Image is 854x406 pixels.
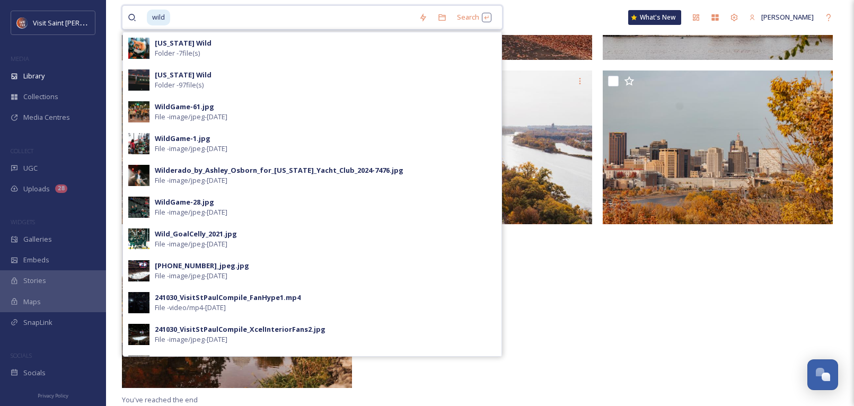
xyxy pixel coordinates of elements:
img: f53ea4d8-68fa-4546-b162-45debad77134.jpg [128,197,149,218]
div: [PHONE_NUMBER]_jpeg.jpg [155,261,249,271]
span: File - image/jpeg - [DATE] [155,144,227,154]
img: FallPhoto_STP (10).jpg [122,70,352,224]
span: File - image/jpeg - [DATE] [155,112,227,122]
span: Uploads [23,184,50,194]
img: b78c6fd5-9347-4370-b1d5-e95a7eff68dc.jpg [128,165,149,186]
div: WildGame-28.jpg [155,197,214,207]
img: 27113c04-795a-4de9-b28b-1a9d78e6cca8.jpg [128,38,149,59]
img: 46699d95-4378-45ed-973d-ae438f5ddd52.jpg [128,101,149,122]
img: Visit%20Saint%20Paul%20Updated%20Profile%20Image.jpg [17,17,28,28]
strong: [US_STATE] Wild [155,70,212,80]
span: Privacy Policy [38,392,68,399]
span: Media Centres [23,112,70,122]
img: 2f616725-e4be-42c5-a75f-0673d79864dd.jpg [128,228,149,250]
div: 28 [55,184,67,193]
span: File - image/jpeg - [DATE] [155,175,227,186]
img: 97fe7884-ab4d-46f6-be60-d75d903b9402.jpg [128,260,149,281]
span: MEDIA [11,55,29,63]
span: COLLECT [11,147,33,155]
img: 4fc2fd57-b1dc-4069-9caa-4ba272c0e4e1.jpg [128,356,149,377]
div: WildGame-61.jpg [155,102,214,112]
div: Wild_GoalCelly_2021.jpg [155,229,237,239]
div: Search [452,7,497,28]
span: Library [23,71,45,81]
span: Socials [23,368,46,378]
span: Stories [23,276,46,286]
span: Embeds [23,255,49,265]
span: wild [147,10,170,25]
button: Open Chat [807,359,838,390]
a: [PERSON_NAME] [744,7,819,28]
span: Folder - 7 file(s) [155,48,200,58]
div: WildGame-1.jpg [155,134,210,144]
span: Collections [23,92,58,102]
img: e6abd09d-ee65-4c38-90ac-59527a706739.jpg [128,133,149,154]
img: a152f65c-d596-4f92-a2a3-25c55e39f139.jpg [128,324,149,345]
img: 7S8A3978.jpg [122,235,352,389]
a: Privacy Policy [38,389,68,401]
span: [PERSON_NAME] [761,12,814,22]
span: File - image/jpeg - [DATE] [155,271,227,281]
span: UGC [23,163,38,173]
span: You've reached the end [122,395,198,404]
span: File - image/jpeg - [DATE] [155,207,227,217]
img: FallPhoto_STP (3).jpg [603,70,833,224]
span: File - video/mp4 - [DATE] [155,303,226,313]
a: What's New [628,10,681,25]
div: 241030_VisitStPaulCompile_FanHype1.mp4 [155,293,301,303]
img: 5720d1e6-6122-4697-8ae1-d4ff19c13f46.jpg [128,69,149,91]
span: File - image/jpeg - [DATE] [155,239,227,249]
span: WIDGETS [11,218,35,226]
span: File - image/jpeg - [DATE] [155,334,227,345]
span: Folder - 97 file(s) [155,80,204,90]
span: Galleries [23,234,52,244]
span: SOCIALS [11,351,32,359]
img: 17dffb2e-6c53-45af-8df7-1924cd5592fd.jpg [128,292,149,313]
span: Visit Saint [PERSON_NAME] [33,17,118,28]
strong: [US_STATE] Wild [155,38,212,48]
div: Wilderado_by_Ashley_Osborn_for_[US_STATE]_Yacht_Club_2024-7476.jpg [155,165,403,175]
div: 241030_VisitStPaulCompile_XcelInteriorFans2.jpg [155,324,325,334]
span: Maps [23,297,41,307]
span: SnapLink [23,317,52,328]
